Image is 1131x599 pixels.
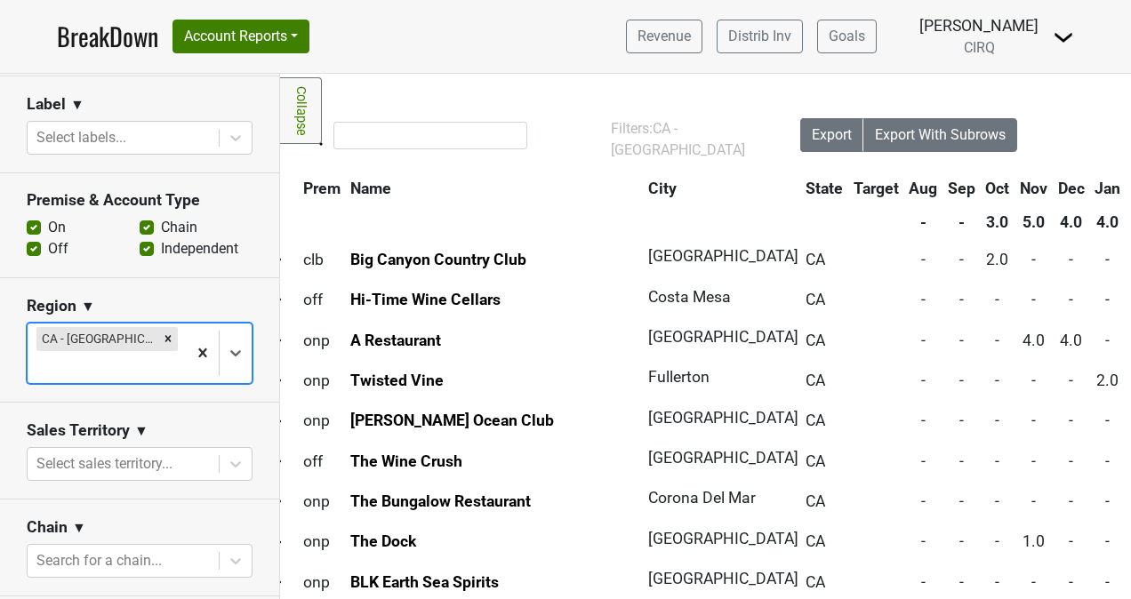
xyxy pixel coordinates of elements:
[806,331,825,349] span: CA
[648,530,798,547] span: [GEOGRAPHIC_DATA]
[959,573,964,591] span: -
[350,452,462,470] a: The Wine Crush
[350,532,416,550] a: The Dock
[943,172,980,204] th: Sep: activate to sort column ascending
[995,452,999,470] span: -
[959,452,964,470] span: -
[299,402,345,440] td: onp
[1069,532,1073,550] span: -
[1031,411,1036,429] span: -
[648,409,798,427] span: [GEOGRAPHIC_DATA]
[1069,452,1073,470] span: -
[995,331,999,349] span: -
[1096,371,1119,389] span: 2.0
[72,517,86,539] span: ▼
[959,291,964,308] span: -
[801,172,847,204] th: State: activate to sort column ascending
[350,411,554,429] a: [PERSON_NAME] Ocean Club
[921,251,926,268] span: -
[964,39,995,56] span: CIRQ
[1069,411,1073,429] span: -
[161,217,197,238] label: Chain
[995,573,999,591] span: -
[1090,206,1125,238] th: 4.0
[1053,27,1074,48] img: Dropdown Menu
[849,172,903,204] th: Target: activate to sort column ascending
[350,371,444,389] a: Twisted Vine
[27,518,68,537] h3: Chain
[350,573,499,591] a: BLK Earth Sea Spirits
[812,126,852,143] span: Export
[1023,331,1045,349] span: 4.0
[648,368,710,386] span: Fullerton
[982,172,1015,204] th: Oct: activate to sort column ascending
[982,206,1015,238] th: 3.0
[921,573,926,591] span: -
[299,523,345,561] td: onp
[1090,172,1125,204] th: Jan: activate to sort column ascending
[1105,411,1110,429] span: -
[806,573,825,591] span: CA
[303,180,341,197] span: Prem
[806,251,825,268] span: CA
[299,361,345,399] td: onp
[347,172,643,204] th: Name: activate to sort column ascending
[27,191,253,210] h3: Premise & Account Type
[648,449,798,467] span: [GEOGRAPHIC_DATA]
[299,240,345,278] td: clb
[299,172,345,204] th: Prem: activate to sort column ascending
[1105,492,1110,510] span: -
[27,297,76,315] h3: Region
[648,570,798,587] span: [GEOGRAPHIC_DATA]
[806,492,825,510] span: CA
[1015,206,1052,238] th: 5.0
[626,20,702,53] a: Revenue
[921,532,926,550] span: -
[1069,251,1073,268] span: -
[648,328,798,346] span: [GEOGRAPHIC_DATA]
[921,371,926,389] span: -
[70,94,84,116] span: ▼
[36,327,158,350] div: CA - [GEOGRAPHIC_DATA]
[57,18,158,55] a: BreakDown
[1031,371,1036,389] span: -
[800,118,864,152] button: Export
[81,296,95,317] span: ▼
[717,20,803,53] a: Distrib Inv
[1105,452,1110,470] span: -
[943,206,980,238] th: -
[959,411,964,429] span: -
[299,281,345,319] td: off
[1015,172,1052,204] th: Nov: activate to sort column ascending
[611,118,750,161] div: Filters:
[1105,331,1110,349] span: -
[1069,371,1073,389] span: -
[1031,251,1036,268] span: -
[350,331,441,349] a: A Restaurant
[648,288,731,306] span: Costa Mesa
[1031,492,1036,510] span: -
[863,118,1017,152] button: Export With Subrows
[875,126,1006,143] span: Export With Subrows
[648,247,798,265] span: [GEOGRAPHIC_DATA]
[27,421,130,440] h3: Sales Territory
[172,20,309,53] button: Account Reports
[854,180,899,197] span: Target
[350,492,531,510] a: The Bungalow Restaurant
[959,492,964,510] span: -
[27,95,66,114] h3: Label
[280,77,322,144] a: Collapse
[959,532,964,550] span: -
[134,420,148,442] span: ▼
[904,172,942,204] th: Aug: activate to sort column ascending
[806,532,825,550] span: CA
[986,251,1008,268] span: 2.0
[158,327,178,350] div: Remove CA - Orange County
[921,411,926,429] span: -
[959,331,964,349] span: -
[1105,532,1110,550] span: -
[806,291,825,308] span: CA
[1031,291,1036,308] span: -
[1105,573,1110,591] span: -
[904,206,942,238] th: -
